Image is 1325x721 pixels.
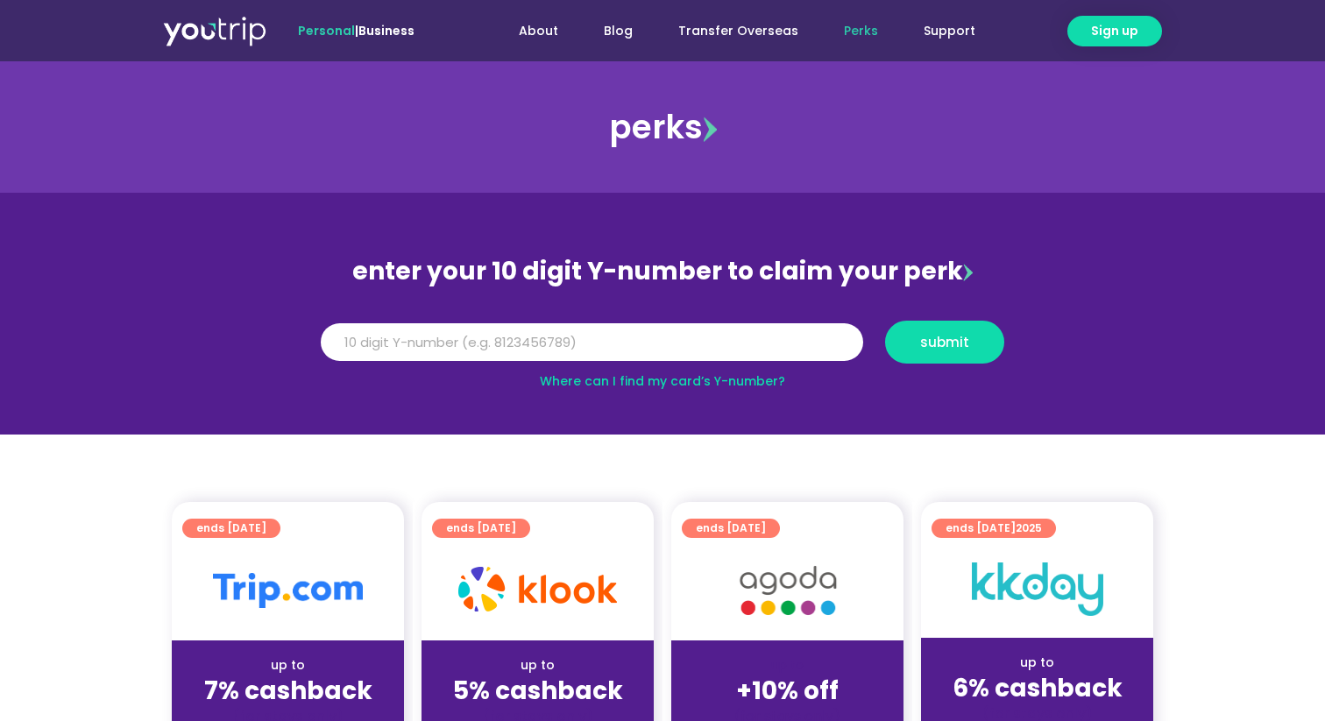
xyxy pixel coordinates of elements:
[432,519,530,538] a: ends [DATE]
[655,15,821,47] a: Transfer Overseas
[321,323,863,362] input: 10 digit Y-number (e.g. 8123456789)
[1016,520,1042,535] span: 2025
[182,519,280,538] a: ends [DATE]
[581,15,655,47] a: Blog
[682,519,780,538] a: ends [DATE]
[821,15,901,47] a: Perks
[920,336,969,349] span: submit
[298,22,355,39] span: Personal
[1067,16,1162,46] a: Sign up
[298,22,415,39] span: |
[736,674,839,708] strong: +10% off
[696,519,766,538] span: ends [DATE]
[186,656,390,675] div: up to
[885,321,1004,364] button: submit
[321,321,1004,377] form: Y Number
[496,15,581,47] a: About
[540,372,785,390] a: Where can I find my card’s Y-number?
[196,519,266,538] span: ends [DATE]
[436,656,640,675] div: up to
[771,656,804,674] span: up to
[462,15,998,47] nav: Menu
[204,674,372,708] strong: 7% cashback
[935,654,1139,672] div: up to
[901,15,998,47] a: Support
[932,519,1056,538] a: ends [DATE]2025
[358,22,415,39] a: Business
[446,519,516,538] span: ends [DATE]
[946,519,1042,538] span: ends [DATE]
[1091,22,1138,40] span: Sign up
[953,671,1123,705] strong: 6% cashback
[453,674,623,708] strong: 5% cashback
[312,249,1013,294] div: enter your 10 digit Y-number to claim your perk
